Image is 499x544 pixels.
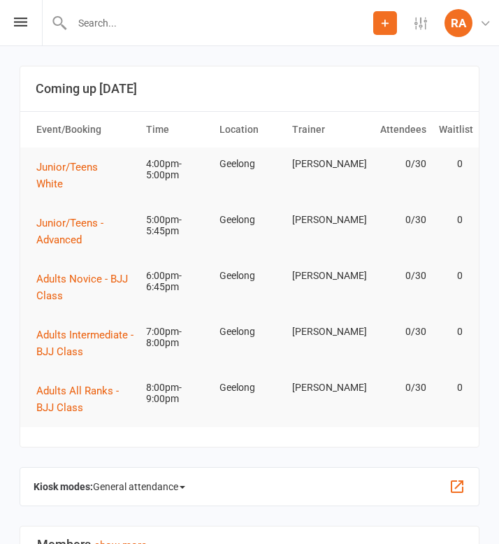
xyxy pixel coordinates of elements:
[36,161,98,190] span: Junior/Teens White
[140,259,213,303] td: 6:00pm-6:45pm
[140,148,213,192] td: 4:00pm-5:00pm
[140,315,213,359] td: 7:00pm-8:00pm
[36,329,133,358] span: Adults Intermediate - BJJ Class
[36,273,128,302] span: Adults Novice - BJJ Class
[286,112,359,148] th: Trainer
[213,148,287,180] td: Geelong
[286,148,359,180] td: [PERSON_NAME]
[213,371,287,404] td: Geelong
[286,203,359,236] td: [PERSON_NAME]
[286,259,359,292] td: [PERSON_NAME]
[286,315,359,348] td: [PERSON_NAME]
[359,315,433,348] td: 0/30
[213,259,287,292] td: Geelong
[359,203,433,236] td: 0/30
[36,82,463,96] h3: Coming up [DATE]
[36,159,133,192] button: Junior/Teens White
[433,203,469,236] td: 0
[213,315,287,348] td: Geelong
[36,215,133,248] button: Junior/Teens -Advanced
[359,148,433,180] td: 0/30
[36,385,119,414] span: Adults All Ranks - BJJ Class
[359,259,433,292] td: 0/30
[433,371,469,404] td: 0
[68,13,373,33] input: Search...
[34,481,93,492] strong: Kiosk modes:
[433,112,469,148] th: Waitlist
[140,112,213,148] th: Time
[213,203,287,236] td: Geelong
[36,327,133,360] button: Adults Intermediate - BJJ Class
[140,203,213,248] td: 5:00pm-5:45pm
[36,271,133,304] button: Adults Novice - BJJ Class
[36,382,133,416] button: Adults All Ranks - BJJ Class
[444,9,472,37] div: RA
[433,259,469,292] td: 0
[433,315,469,348] td: 0
[286,371,359,404] td: [PERSON_NAME]
[93,475,185,498] span: General attendance
[30,112,140,148] th: Event/Booking
[359,112,433,148] th: Attendees
[433,148,469,180] td: 0
[36,217,103,246] span: Junior/Teens -Advanced
[359,371,433,404] td: 0/30
[213,112,287,148] th: Location
[140,371,213,415] td: 8:00pm-9:00pm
